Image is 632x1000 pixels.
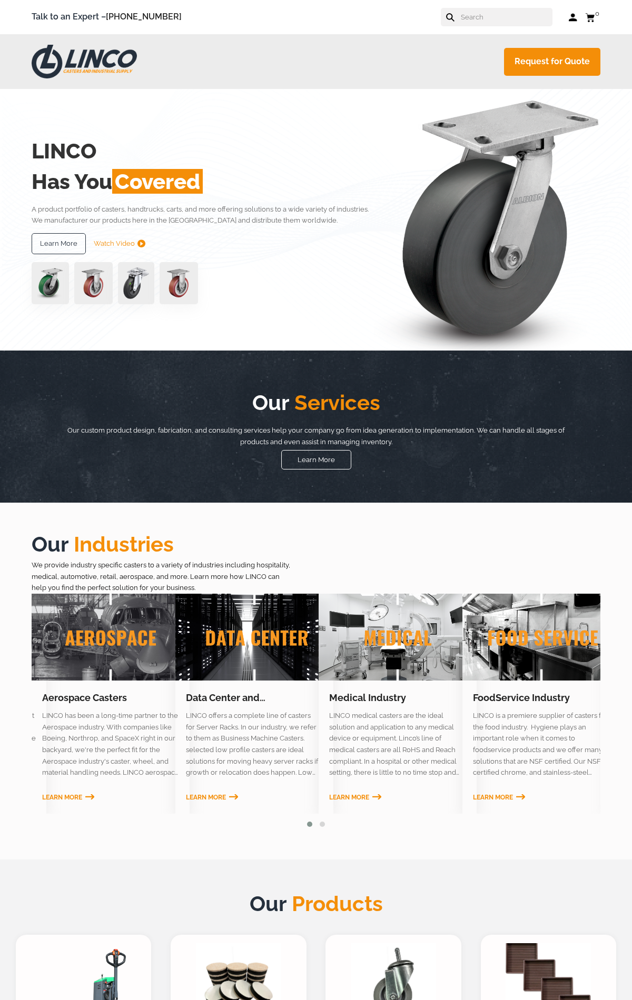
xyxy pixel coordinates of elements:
[32,529,600,559] h2: Our
[568,12,577,23] a: Log in
[94,233,145,254] a: Watch Video
[74,262,113,304] img: capture-59611-removebg-preview-1.png
[63,387,569,418] h2: Our
[32,204,371,226] p: A product portfolio of casters, handtrucks, carts, and more offering solutions to a wide variety ...
[319,710,477,778] section: LINCO medical casters are the ideal solution and application to any medical device or equipment. ...
[329,794,369,801] span: Learn More
[186,794,238,801] a: Learn More
[374,89,600,351] img: linco_caster
[68,532,174,556] span: Industries
[32,10,182,24] span: Talk to an Expert –
[473,692,570,703] a: FoodService Industry
[175,710,333,778] section: LINCO offers a complete line of casters for Server Racks. In our industry, we refer to them as Bu...
[32,45,137,78] img: LINCO CASTERS & INDUSTRIAL SUPPLY
[186,794,226,801] span: Learn More
[32,166,371,197] h2: Has You
[289,390,380,415] span: Services
[32,136,371,166] h2: LINCO
[287,891,383,916] span: Products
[106,12,182,22] a: [PHONE_NUMBER]
[42,794,82,801] span: Learn More
[160,262,198,304] img: capture-59611-removebg-preview-1.png
[42,692,127,703] a: Aerospace Casters
[32,710,190,778] section: LINCO has been a long-time partner to the Aerospace industry. With companies like Boeing, Northro...
[329,692,406,703] a: Medical Industry
[32,559,295,594] p: We provide industry specific casters to a variety of industries including hospitality, medical, a...
[329,794,381,801] a: Learn More
[63,425,569,447] p: Our custom product design, fabrication, and consulting services help your company go from idea ge...
[460,8,552,26] input: Search
[32,233,86,254] a: Learn More
[504,48,600,76] a: Request for Quote
[42,794,94,801] a: Learn More
[112,169,203,194] span: Covered
[118,262,154,304] img: lvwpp200rst849959jpg-30522-removebg-preview-1.png
[281,450,351,469] a: Learn More
[137,239,145,247] img: subtract.png
[595,9,599,17] span: 0
[473,794,525,801] a: Learn More
[473,794,513,801] span: Learn More
[32,262,69,304] img: pn3orx8a-94725-1-1-.png
[585,11,600,24] a: 0
[462,710,620,778] section: LINCO is a premiere supplier of casters for the food industry. Hygiene plays an important role wh...
[186,692,265,717] a: Data Center and Semiconductor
